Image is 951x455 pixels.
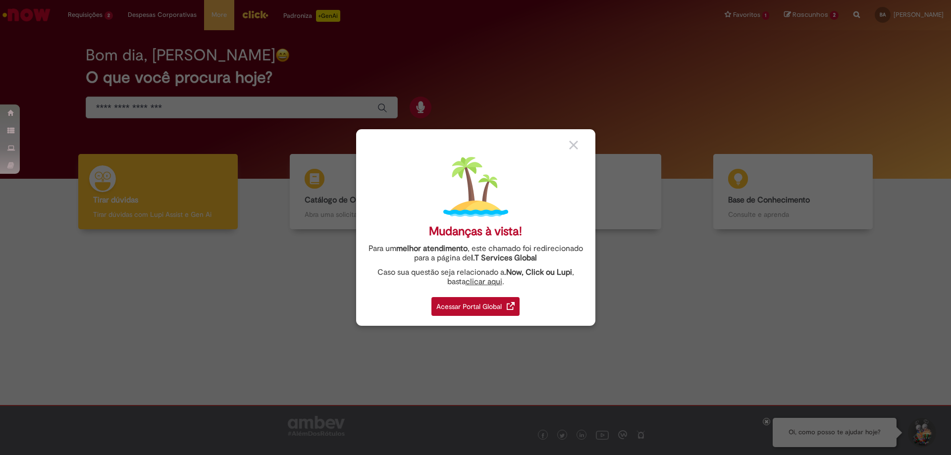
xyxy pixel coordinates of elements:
div: Caso sua questão seja relacionado a , basta . [364,268,588,287]
div: Para um , este chamado foi redirecionado para a página de [364,244,588,263]
strong: .Now, Click ou Lupi [504,267,572,277]
img: island.png [443,154,508,219]
a: Acessar Portal Global [431,292,520,316]
strong: melhor atendimento [396,244,468,253]
a: clicar aqui [466,271,502,287]
a: I.T Services Global [471,248,537,263]
img: redirect_link.png [507,302,515,310]
div: Mudanças à vista! [429,224,522,239]
div: Acessar Portal Global [431,297,520,316]
img: close_button_grey.png [569,141,578,150]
